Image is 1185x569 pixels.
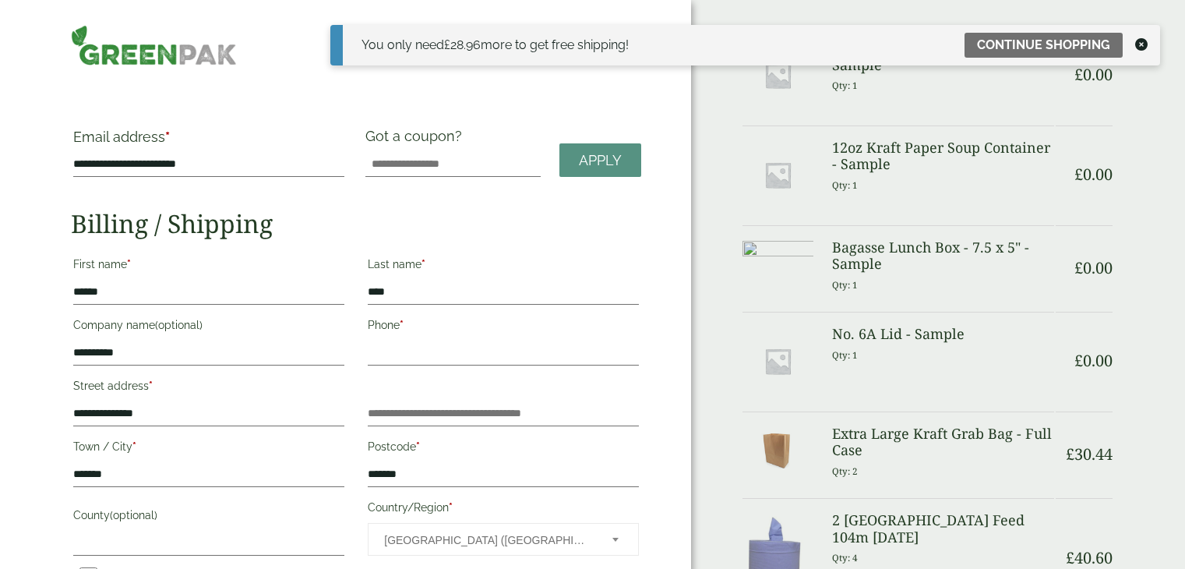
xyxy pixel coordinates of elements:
label: Company name [73,314,344,341]
label: Phone [368,314,639,341]
label: Town / City [73,436,344,462]
h3: Bagasse Lunch Box - 7.5 x 5" - Sample [832,239,1054,273]
bdi: 40.60 [1066,547,1113,568]
label: Email address [73,130,344,152]
h2: Billing / Shipping [71,209,641,239]
small: Qty: 1 [832,349,858,361]
abbr: required [149,380,153,392]
abbr: required [400,319,404,331]
span: Apply [579,152,622,169]
h3: No. 6A Lid - Sample [832,326,1054,343]
img: GreenPak Supplies [71,25,236,65]
span: Country/Region [368,523,639,556]
small: Qty: 2 [832,465,858,477]
span: £ [444,37,450,52]
label: Street address [73,375,344,401]
bdi: 0.00 [1074,350,1113,371]
bdi: 0.00 [1074,164,1113,185]
abbr: required [421,258,425,270]
abbr: required [416,440,420,453]
label: Last name [368,253,639,280]
span: £ [1066,547,1074,568]
div: You only need more to get free shipping! [361,36,629,55]
abbr: required [127,258,131,270]
label: First name [73,253,344,280]
span: £ [1074,350,1083,371]
a: Apply [559,143,641,177]
abbr: required [132,440,136,453]
small: Qty: 4 [832,552,858,564]
small: Qty: 1 [832,179,858,191]
a: Continue shopping [965,33,1123,58]
h3: 2 [GEOGRAPHIC_DATA] Feed 104m [DATE] [832,512,1054,546]
bdi: 0.00 [1074,257,1113,278]
abbr: required [449,501,453,514]
label: Got a coupon? [365,128,468,152]
span: United Kingdom (UK) [384,524,591,557]
label: County [73,504,344,531]
bdi: 30.44 [1066,444,1113,465]
label: Postcode [368,436,639,462]
img: Placeholder [742,140,813,210]
span: £ [1074,257,1083,278]
span: 28.96 [444,37,481,52]
label: Country/Region [368,497,639,523]
span: £ [1066,444,1074,465]
span: (optional) [155,319,203,331]
img: Placeholder [742,326,813,397]
span: (optional) [110,509,157,521]
small: Qty: 1 [832,80,858,91]
abbr: required [165,129,170,145]
h3: Extra Large Kraft Grab Bag - Full Case [832,426,1054,459]
small: Qty: 1 [832,279,858,291]
span: £ [1074,164,1083,185]
h3: 12oz Kraft Paper Soup Container - Sample [832,140,1054,173]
